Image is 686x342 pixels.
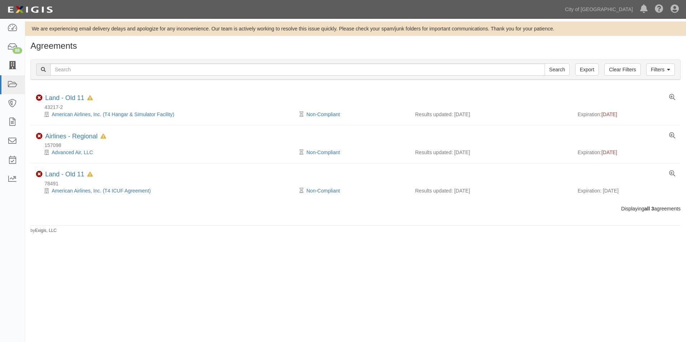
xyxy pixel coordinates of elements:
input: Search [545,63,570,76]
div: American Airlines, Inc. (T4 ICUF Agreement) [36,187,301,194]
i: Non-Compliant [36,171,42,177]
div: Expiration: [DATE] [578,187,675,194]
div: 88 [13,47,22,54]
span: [DATE] [601,149,617,155]
i: Pending Review [300,150,304,155]
div: We are experiencing email delivery delays and apologize for any inconvenience. Our team is active... [25,25,686,32]
a: View results summary [669,94,675,101]
div: Advanced Air, LLC [36,149,301,156]
a: Export [575,63,599,76]
a: Land - Old 11 [45,94,84,101]
a: View results summary [669,171,675,177]
div: Results updated: [DATE] [415,111,567,118]
div: Land - Old 11 [45,94,93,102]
i: In Default since 08/19/2025 [87,172,93,177]
div: Expiration: [578,149,675,156]
div: Results updated: [DATE] [415,149,567,156]
a: Exigis, LLC [35,228,57,233]
a: American Airlines, Inc. (T4 ICUF Agreement) [52,188,151,194]
a: Non-Compliant [306,149,340,155]
i: Pending Review [300,112,304,117]
div: Displaying agreements [25,205,686,212]
i: Non-Compliant [36,95,42,101]
a: Filters [646,63,675,76]
input: Search [50,63,545,76]
a: Clear Filters [604,63,640,76]
div: 43217-2 [36,104,681,111]
img: logo-5460c22ac91f19d4615b14bd174203de0afe785f0fc80cf4dbbc73dc1793850b.png [5,3,55,16]
i: Help Center - Complianz [655,5,663,14]
h1: Agreements [30,41,681,51]
a: Advanced Air, LLC [52,149,93,155]
i: Pending Review [300,188,304,193]
a: Land - Old 11 [45,171,84,178]
div: Results updated: [DATE] [415,187,567,194]
div: American Airlines, Inc. (T4 Hangar & Simulator Facility) [36,111,301,118]
i: Non-Compliant [36,133,42,139]
div: 157098 [36,142,681,149]
span: [DATE] [601,111,617,117]
div: Airlines - Regional [45,133,106,141]
b: all 3 [644,206,654,212]
i: In Default since 08/24/2025 [100,134,106,139]
small: by [30,228,57,234]
a: Non-Compliant [306,188,340,194]
a: Airlines - Regional [45,133,98,140]
a: View results summary [669,133,675,139]
a: Non-Compliant [306,111,340,117]
a: City of [GEOGRAPHIC_DATA] [562,2,636,16]
i: In Default since 08/21/2025 [87,96,93,101]
div: Land - Old 11 [45,171,93,179]
a: American Airlines, Inc. (T4 Hangar & Simulator Facility) [52,111,174,117]
div: Expiration: [578,111,675,118]
div: 78491 [36,180,681,187]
